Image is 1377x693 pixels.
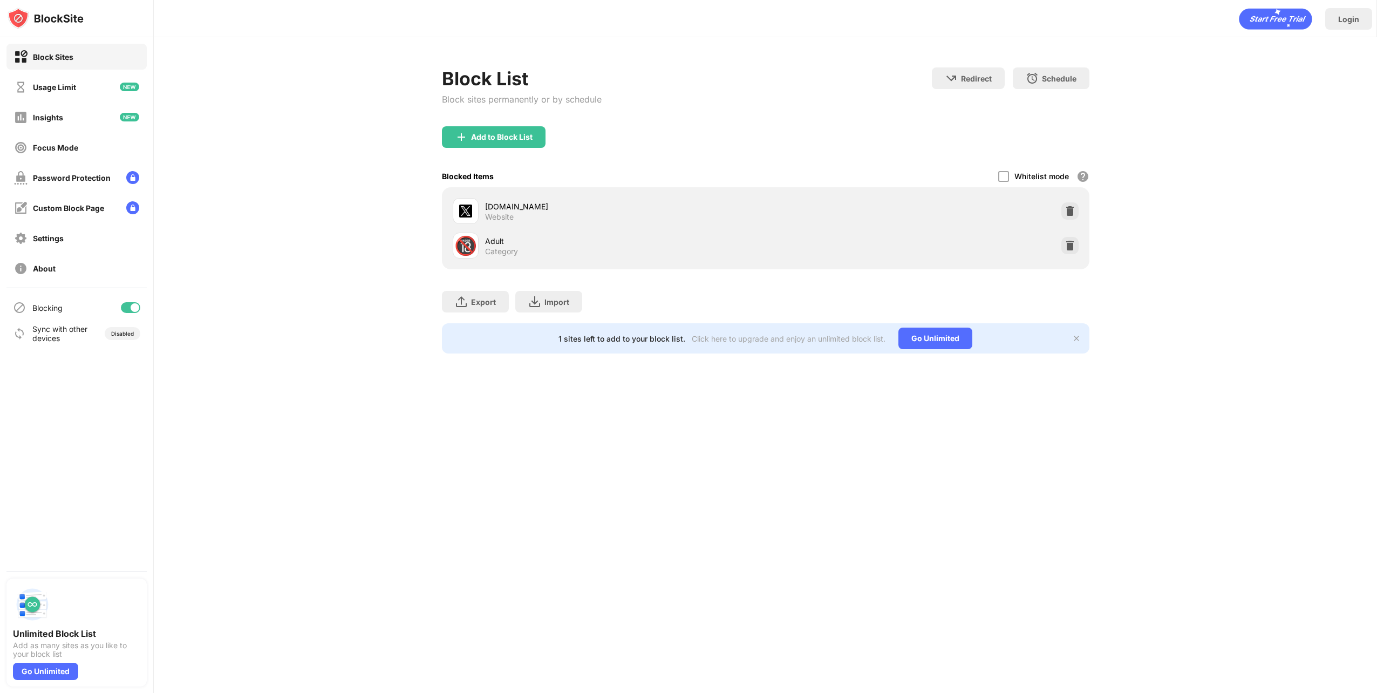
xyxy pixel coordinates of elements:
div: Block Sites [33,52,73,62]
div: Category [485,247,518,256]
img: new-icon.svg [120,83,139,91]
img: customize-block-page-off.svg [14,201,28,215]
div: [DOMAIN_NAME] [485,201,766,212]
div: About [33,264,56,273]
img: insights-off.svg [14,111,28,124]
div: Unlimited Block List [13,628,140,639]
div: Blocking [32,303,63,312]
img: about-off.svg [14,262,28,275]
img: favicons [459,205,472,218]
div: Add as many sites as you like to your block list [13,641,140,658]
div: Schedule [1042,74,1076,83]
img: new-icon.svg [120,113,139,121]
div: Redirect [961,74,992,83]
div: Usage Limit [33,83,76,92]
img: lock-menu.svg [126,201,139,214]
div: Click here to upgrade and enjoy an unlimited block list. [692,334,885,343]
img: logo-blocksite.svg [8,8,84,29]
div: Password Protection [33,173,111,182]
img: blocking-icon.svg [13,301,26,314]
div: Settings [33,234,64,243]
img: x-button.svg [1072,334,1081,343]
div: Custom Block Page [33,203,104,213]
div: Import [544,297,569,307]
img: lock-menu.svg [126,171,139,184]
div: Go Unlimited [13,663,78,680]
div: Website [485,212,514,222]
img: time-usage-off.svg [14,80,28,94]
div: Sync with other devices [32,324,88,343]
img: push-block-list.svg [13,585,52,624]
div: Disabled [111,330,134,337]
img: settings-off.svg [14,232,28,245]
div: Blocked Items [442,172,494,181]
img: focus-off.svg [14,141,28,154]
div: Adult [485,235,766,247]
div: 1 sites left to add to your block list. [558,334,685,343]
div: Block sites permanently or by schedule [442,94,602,105]
div: Insights [33,113,63,122]
div: Export [471,297,496,307]
img: sync-icon.svg [13,327,26,340]
div: Go Unlimited [898,328,972,349]
div: Add to Block List [471,133,533,141]
div: Block List [442,67,602,90]
img: block-on.svg [14,50,28,64]
div: Focus Mode [33,143,78,152]
div: animation [1239,8,1312,30]
div: 🔞 [454,235,477,257]
img: password-protection-off.svg [14,171,28,185]
iframe: Sign in with Google Dialog [1155,11,1366,110]
div: Whitelist mode [1014,172,1069,181]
